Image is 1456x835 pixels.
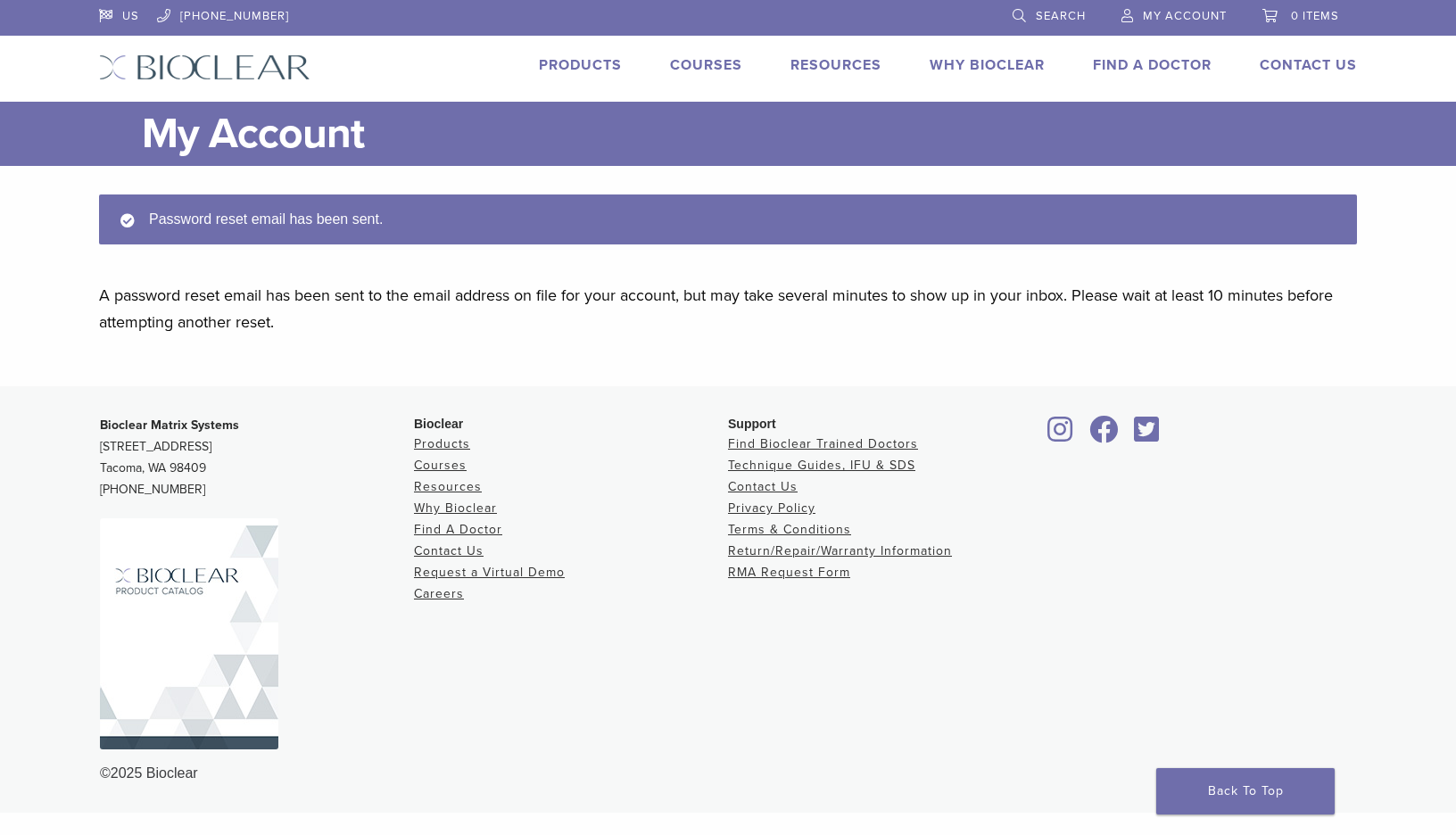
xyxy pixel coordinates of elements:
a: Back To Top [1156,768,1335,814]
a: Bioclear [1083,426,1124,444]
a: RMA Request Form [728,565,850,580]
a: Resources [790,56,881,74]
a: Why Bioclear [414,500,497,516]
a: Careers [414,586,464,601]
p: A password reset email has been sent to the email address on file for your account, but may take ... [99,282,1357,335]
a: Return/Repair/Warranty Information [728,543,952,558]
strong: Bioclear Matrix Systems [100,417,239,433]
a: Contact Us [728,479,798,494]
a: Request a Virtual Demo [414,565,565,580]
p: [STREET_ADDRESS] Tacoma, WA 98409 [PHONE_NUMBER] [100,415,414,500]
a: Why Bioclear [930,56,1045,74]
div: Password reset email has been sent. [99,194,1357,244]
span: My Account [1143,9,1227,23]
a: Products [539,56,622,74]
span: Search [1036,9,1086,23]
a: Bioclear [1042,426,1080,444]
span: 0 items [1291,9,1339,23]
a: Courses [670,56,742,74]
a: Courses [414,458,467,473]
a: Technique Guides, IFU & SDS [728,458,915,473]
img: Bioclear [100,518,278,749]
span: Bioclear [414,417,463,431]
a: Find Bioclear Trained Doctors [728,436,918,451]
img: Bioclear [99,54,310,80]
a: Find A Doctor [414,522,502,537]
a: Privacy Policy [728,500,815,516]
a: Bioclear [1128,426,1165,444]
a: Contact Us [414,543,484,558]
a: Resources [414,479,482,494]
div: ©2025 Bioclear [100,763,1356,784]
h1: My Account [142,102,1357,166]
a: Products [414,436,470,451]
a: Find A Doctor [1093,56,1212,74]
span: Support [728,417,776,431]
a: Terms & Conditions [728,522,851,537]
a: Contact Us [1260,56,1357,74]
